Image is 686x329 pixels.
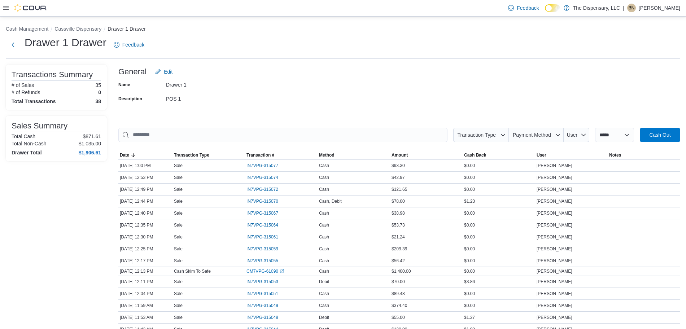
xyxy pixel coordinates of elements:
span: [PERSON_NAME] [537,163,572,168]
div: $0.00 [463,221,535,229]
button: Amount [390,151,463,159]
button: Cassville Dispensary [54,26,101,32]
span: IN7VPG-315067 [246,210,278,216]
button: User [564,128,589,142]
div: $0.00 [463,161,535,170]
span: Cash [319,222,329,228]
button: User [535,151,608,159]
button: Notes [608,151,680,159]
span: BN [629,4,635,12]
p: Sale [174,210,183,216]
span: $38.98 [392,210,405,216]
button: IN7VPG-315055 [246,256,285,265]
div: [DATE] 12:53 PM [118,173,172,182]
a: CM7VPG-61090External link [246,268,284,274]
a: Feedback [111,38,147,52]
button: IN7VPG-315061 [246,233,285,241]
div: [DATE] 12:35 PM [118,221,172,229]
span: Cash [319,258,329,264]
span: $56.42 [392,258,405,264]
p: Cash Skim To Safe [174,268,211,274]
span: $209.39 [392,246,407,252]
span: IN7VPG-315051 [246,291,278,297]
h3: Sales Summary [12,122,67,130]
div: $0.00 [463,173,535,182]
span: Cash [319,163,329,168]
span: [PERSON_NAME] [537,175,572,180]
div: Drawer 1 [166,79,263,88]
div: $1.27 [463,313,535,322]
span: Transaction Type [457,132,496,138]
button: Cash Out [640,128,680,142]
span: Cash [319,210,329,216]
button: IN7VPG-315059 [246,245,285,253]
div: POS 1 [166,93,263,102]
p: 0 [98,89,101,95]
span: Cash [319,175,329,180]
button: Cash Back [463,151,535,159]
span: Transaction Type [174,152,209,158]
span: User [567,132,578,138]
span: Cash [319,291,329,297]
span: User [537,152,546,158]
p: $871.61 [83,133,101,139]
button: Date [118,151,172,159]
button: IN7VPG-315048 [246,313,285,322]
span: Cash [319,234,329,240]
span: Debit [319,279,329,285]
button: Next [6,38,20,52]
div: [DATE] 12:11 PM [118,277,172,286]
a: Feedback [505,1,542,15]
p: Sale [174,315,183,320]
p: Sale [174,187,183,192]
div: [DATE] 12:04 PM [118,289,172,298]
h3: General [118,67,147,76]
h4: $1,906.61 [79,150,101,155]
button: Cash Management [6,26,48,32]
div: [DATE] 12:17 PM [118,256,172,265]
span: [PERSON_NAME] [537,234,572,240]
div: [DATE] 1:00 PM [118,161,172,170]
div: $0.00 [463,185,535,194]
button: IN7VPG-315049 [246,301,285,310]
span: Cash Back [464,152,486,158]
p: Sale [174,198,183,204]
button: Transaction # [245,151,318,159]
span: [PERSON_NAME] [537,187,572,192]
p: Sale [174,222,183,228]
span: [PERSON_NAME] [537,268,572,274]
div: $0.00 [463,245,535,253]
p: Sale [174,246,183,252]
span: Amount [392,152,408,158]
button: Payment Method [509,128,564,142]
img: Cova [14,4,47,12]
span: $53.73 [392,222,405,228]
div: [DATE] 12:25 PM [118,245,172,253]
span: Transaction # [246,152,274,158]
span: Date [120,152,129,158]
svg: External link [280,269,284,273]
span: Cash [319,187,329,192]
button: Transaction Type [172,151,245,159]
div: $0.00 [463,267,535,276]
span: $1,400.00 [392,268,411,274]
span: Cash [319,268,329,274]
span: IN7VPG-315074 [246,175,278,180]
span: $121.65 [392,187,407,192]
span: $21.24 [392,234,405,240]
h4: 38 [95,98,101,104]
span: [PERSON_NAME] [537,210,572,216]
h3: Transactions Summary [12,70,93,79]
p: Sale [174,291,183,297]
p: | [623,4,624,12]
input: This is a search bar. As you type, the results lower in the page will automatically filter. [118,128,447,142]
div: [DATE] 11:59 AM [118,301,172,310]
span: [PERSON_NAME] [537,291,572,297]
div: [DATE] 12:13 PM [118,267,172,276]
span: IN7VPG-315048 [246,315,278,320]
nav: An example of EuiBreadcrumbs [6,25,680,34]
p: Sale [174,279,183,285]
span: [PERSON_NAME] [537,279,572,285]
p: [PERSON_NAME] [639,4,680,12]
h4: Drawer Total [12,150,42,155]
